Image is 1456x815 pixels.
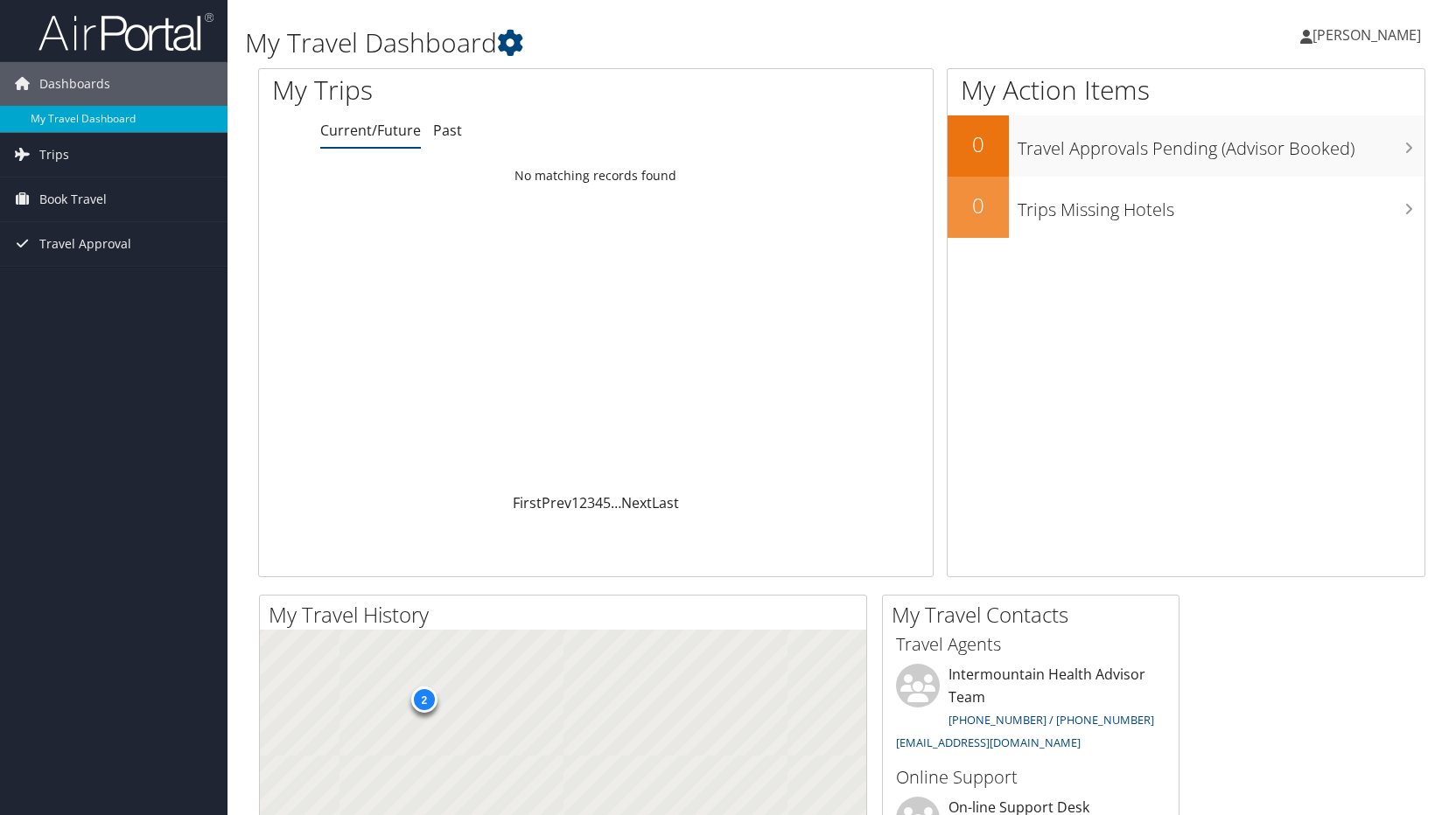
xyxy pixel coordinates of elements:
a: 2 [579,493,587,512]
a: [PERSON_NAME] [1300,9,1438,61]
a: 1 [571,493,579,512]
h1: My Action Items [948,72,1424,108]
h2: My Travel Contacts [892,600,1179,630]
a: Next [621,493,652,512]
h3: Travel Agents [896,632,1165,657]
a: [PHONE_NUMBER] / [PHONE_NUMBER] [948,712,1154,728]
a: 0Trips Missing Hotels [948,177,1424,238]
a: First [513,493,542,512]
a: Past [433,121,462,140]
span: … [611,493,621,512]
td: No matching records found [259,160,933,192]
span: Travel Approval [39,222,131,266]
h2: 0 [948,129,1009,159]
span: Dashboards [39,62,110,106]
span: Trips [39,133,69,177]
h3: Travel Approvals Pending (Advisor Booked) [1018,128,1424,161]
h2: My Travel History [269,600,866,630]
a: Prev [542,493,571,512]
a: 4 [595,493,603,512]
div: 2 [410,686,437,713]
img: airportal-logo.png [38,11,213,52]
h3: Trips Missing Hotels [1018,189,1424,222]
a: [EMAIL_ADDRESS][DOMAIN_NAME] [896,735,1081,750]
a: Current/Future [320,121,421,140]
span: Book Travel [39,178,107,221]
h3: Online Support [896,765,1165,790]
h1: My Travel Dashboard [245,24,1040,61]
a: 5 [603,493,611,512]
h2: 0 [948,191,1009,220]
a: 0Travel Approvals Pending (Advisor Booked) [948,115,1424,177]
a: 3 [587,493,595,512]
h1: My Trips [272,72,639,108]
li: Intermountain Health Advisor Team [887,664,1174,757]
span: [PERSON_NAME] [1312,25,1421,45]
a: Last [652,493,679,512]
